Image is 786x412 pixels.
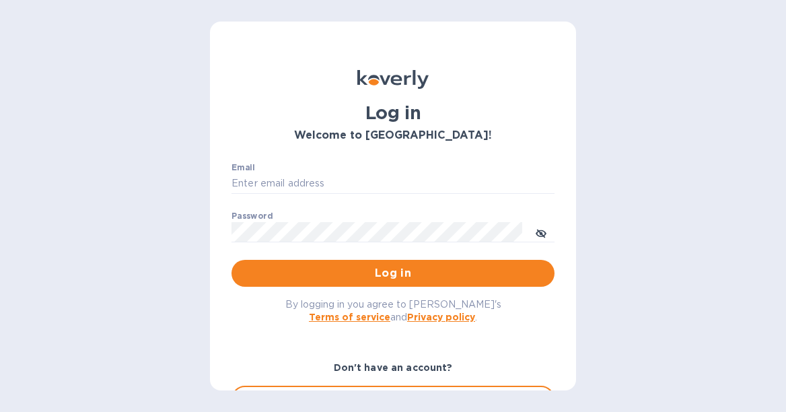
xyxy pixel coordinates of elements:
label: Password [231,213,273,221]
b: Don't have an account? [334,362,453,373]
input: Enter email address [231,174,555,194]
img: Koverly [357,70,429,89]
a: Terms of service [309,312,390,322]
label: Email [231,164,255,172]
button: toggle password visibility [528,219,555,246]
span: By logging in you agree to [PERSON_NAME]'s and . [285,299,501,322]
h1: Log in [231,102,555,124]
span: Log in [242,265,544,281]
a: Privacy policy [407,312,475,322]
button: Log in [231,260,555,287]
h3: Welcome to [GEOGRAPHIC_DATA]! [231,129,555,142]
